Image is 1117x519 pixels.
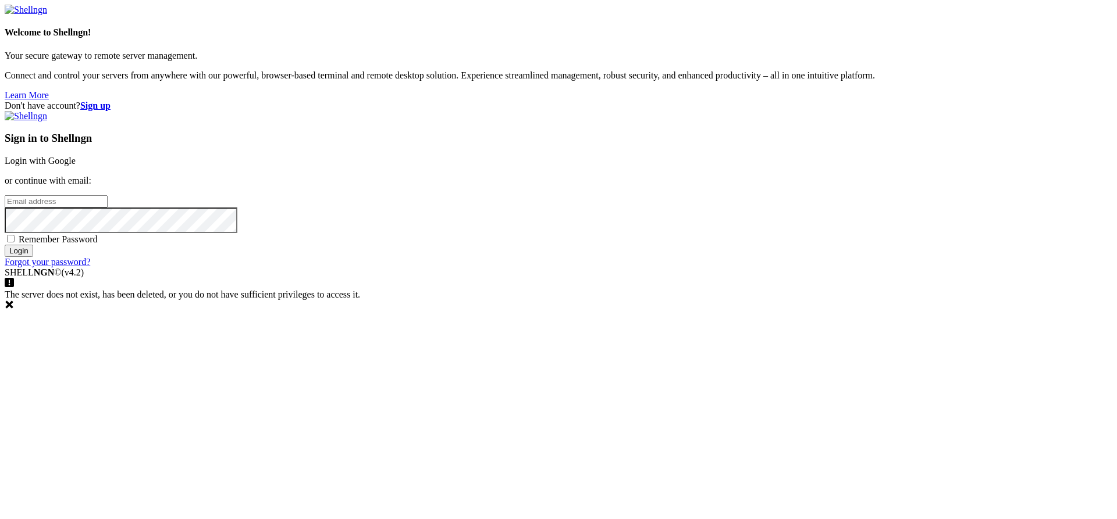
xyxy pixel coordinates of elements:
p: or continue with email: [5,176,1112,186]
img: Shellngn [5,111,47,121]
a: Learn More [5,90,49,100]
input: Email address [5,195,108,207]
p: Your secure gateway to remote server management. [5,51,1112,61]
input: Login [5,245,33,257]
h4: Welcome to Shellngn! [5,27,1112,38]
div: Don't have account? [5,101,1112,111]
a: Login with Google [5,156,76,166]
img: Shellngn [5,5,47,15]
input: Remember Password [7,235,15,242]
b: NGN [34,267,55,277]
div: The server does not exist, has been deleted, or you do not have sufficient privileges to access it. [5,289,1112,312]
span: SHELL © [5,267,84,277]
a: Forgot your password? [5,257,90,267]
span: Remember Password [19,234,98,244]
p: Connect and control your servers from anywhere with our powerful, browser-based terminal and remo... [5,70,1112,81]
a: Sign up [80,101,111,110]
span: 4.2.0 [62,267,84,277]
div: Dismiss this notification [5,300,1112,312]
h3: Sign in to Shellngn [5,132,1112,145]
